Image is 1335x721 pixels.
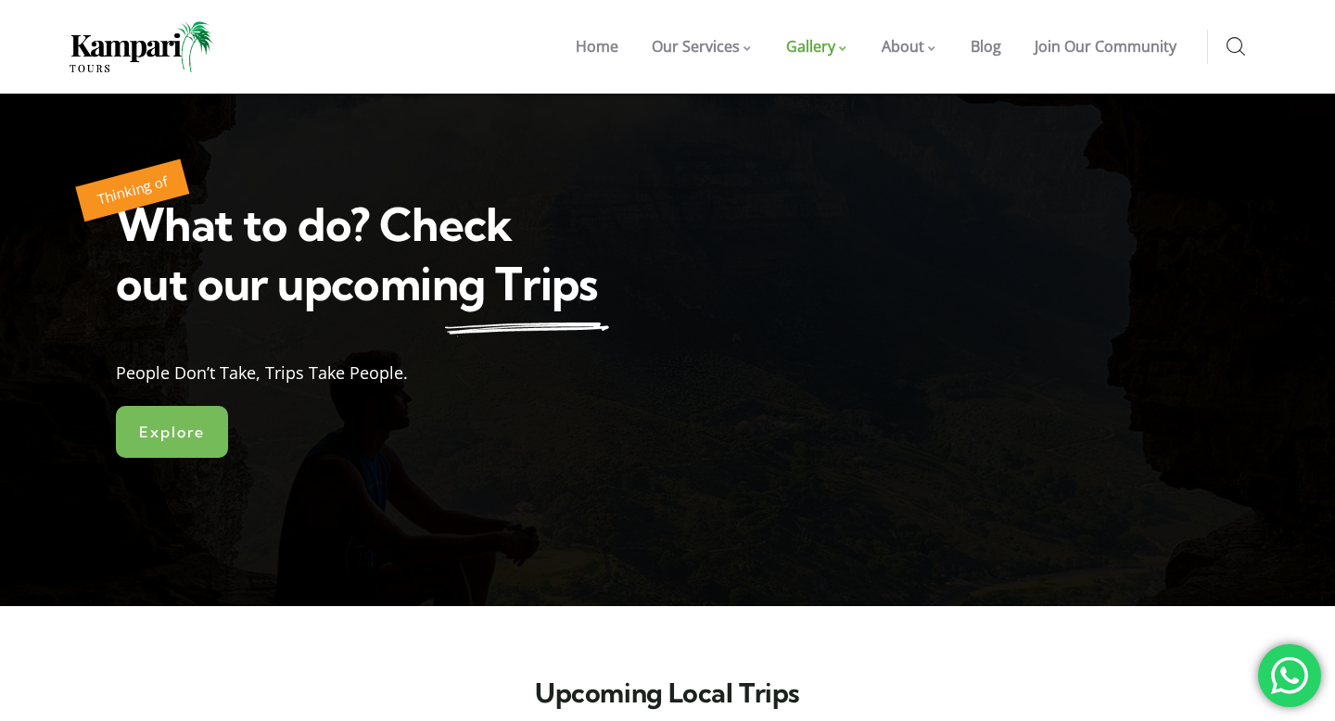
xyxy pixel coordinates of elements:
img: Home [70,21,213,72]
span: Explore [139,424,205,439]
span: What to do? Check out our upcoming Trips [116,196,598,311]
span: Thinking of [95,171,170,208]
span: Home [576,36,618,57]
div: People Don’t Take, Trips Take People. [116,350,598,386]
div: 'Chat [1258,644,1321,707]
span: Join Our Community [1035,36,1176,57]
span: About [882,36,924,57]
a: Explore [116,406,228,458]
span: Our Services [652,36,740,57]
span: Blog [971,36,1001,57]
h2: Upcoming Local Trips [65,680,1270,707]
span: Gallery [786,36,835,57]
